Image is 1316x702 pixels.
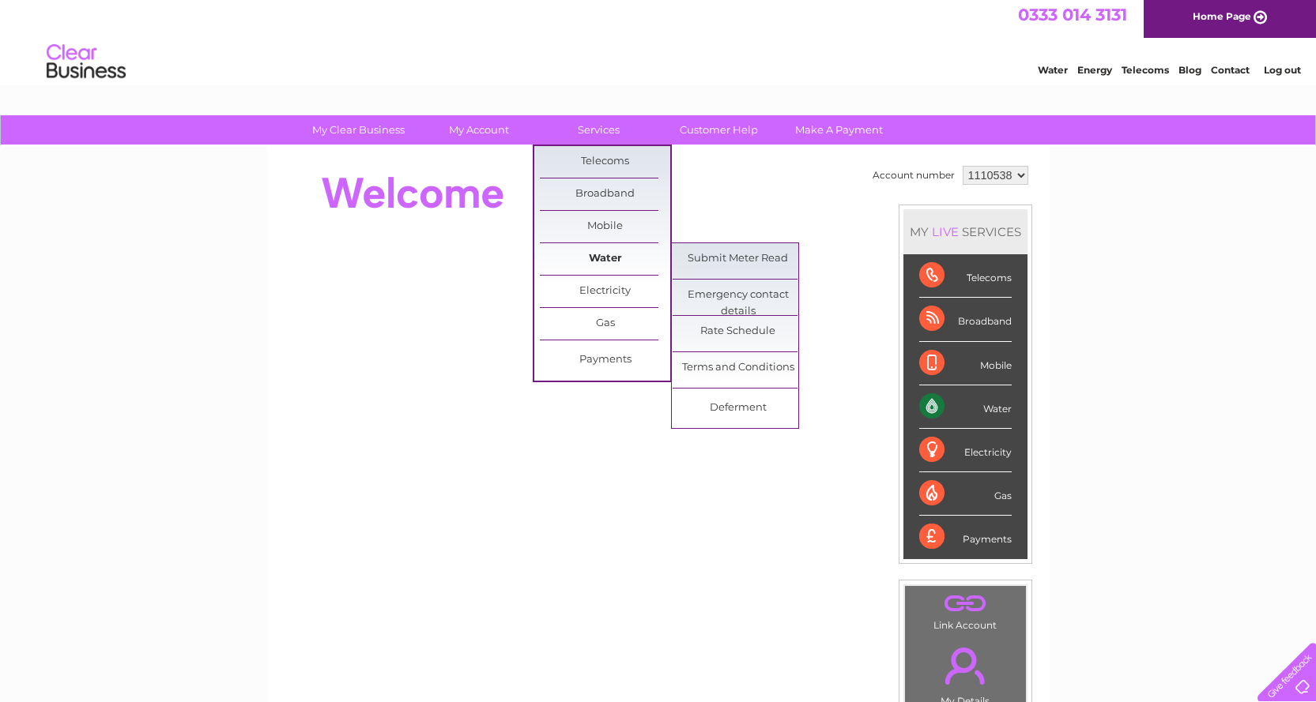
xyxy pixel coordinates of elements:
div: Clear Business is a trading name of Verastar Limited (registered in [GEOGRAPHIC_DATA] No. 3667643... [285,9,1032,77]
td: Account number [869,162,959,189]
a: Customer Help [654,115,784,145]
a: Telecoms [540,146,670,178]
a: Terms and Conditions [673,352,803,384]
a: Blog [1178,67,1201,79]
a: 0333 014 3131 [1018,8,1127,28]
div: Electricity [919,429,1012,472]
a: Rate Schedule [673,316,803,347]
div: MY SERVICES [903,209,1028,254]
a: Water [540,243,670,275]
a: Deferment [673,392,803,424]
a: My Clear Business [293,115,424,145]
a: Submit Meter Read [673,243,803,275]
a: Emergency contact details [673,280,803,311]
div: Water [919,385,1012,429]
a: . [909,590,1022,618]
a: Gas [540,308,670,340]
a: Mobile [540,211,670,242]
a: My Account [413,115,544,145]
a: Telecoms [1122,67,1169,79]
a: Make A Payment [774,115,904,145]
div: Telecoms [919,254,1012,298]
a: Water [1038,67,1068,79]
div: Gas [919,472,1012,516]
div: LIVE [929,224,962,239]
a: Log out [1264,67,1301,79]
td: Link Account [904,585,1027,635]
a: Services [534,115,664,145]
a: . [909,638,1022,693]
a: Broadband [540,178,670,210]
a: Payments [540,344,670,376]
div: Mobile [919,342,1012,385]
a: Contact [1211,67,1250,79]
div: Broadband [919,298,1012,341]
div: Payments [919,516,1012,558]
a: Energy [1077,67,1112,79]
a: Electricity [540,276,670,307]
img: logo.png [46,41,126,89]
